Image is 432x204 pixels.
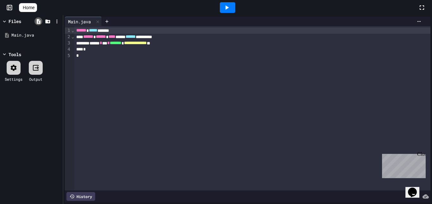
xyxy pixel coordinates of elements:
[23,4,34,11] span: Home
[65,34,71,40] div: 2
[9,51,21,58] div: Tools
[65,40,71,46] div: 3
[5,76,22,82] div: Settings
[11,32,61,38] div: Main.java
[65,27,71,34] div: 1
[380,151,426,178] iframe: chat widget
[405,179,426,198] iframe: chat widget
[3,3,44,40] div: Chat with us now!Close
[19,3,37,12] a: Home
[71,28,74,33] span: Fold line
[65,17,102,26] div: Main.java
[71,34,74,39] span: Fold line
[65,46,71,53] div: 4
[29,76,42,82] div: Output
[65,18,94,25] div: Main.java
[9,18,21,25] div: Files
[65,53,71,59] div: 5
[66,192,95,201] div: History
